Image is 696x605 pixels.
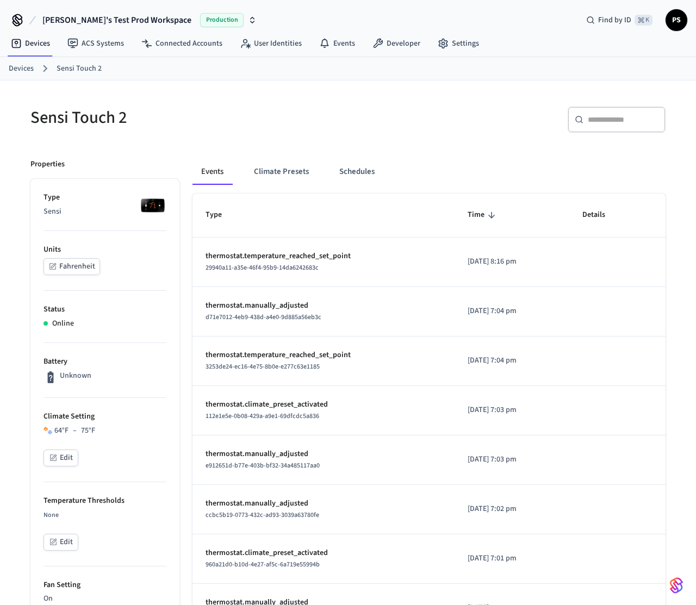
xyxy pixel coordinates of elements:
[598,15,631,26] span: Find by ID
[43,244,166,255] p: Units
[54,425,95,436] div: 64 °F 75 °F
[206,560,320,569] span: 960a21d0-b10d-4e27-af5c-6a719e55994b
[43,534,78,551] button: Edit
[133,34,231,53] a: Connected Accounts
[43,304,166,315] p: Status
[206,448,442,460] p: thermostat.manually_adjusted
[468,256,556,267] p: [DATE] 8:16 pm
[206,411,319,421] span: 112e1e5e-0b08-429a-a9e1-69dfcdc5a836
[59,34,133,53] a: ACS Systems
[468,454,556,465] p: [DATE] 7:03 pm
[666,9,687,31] button: PS
[43,192,166,203] p: Type
[43,258,100,275] button: Fahrenheit
[43,356,166,367] p: Battery
[73,425,77,436] span: –
[43,510,59,520] span: None
[43,426,52,435] img: Heat Cool
[43,593,166,604] p: On
[468,503,556,515] p: [DATE] 7:02 pm
[206,547,442,559] p: thermostat.climate_preset_activated
[206,498,442,509] p: thermostat.manually_adjusted
[43,579,166,591] p: Fan Setting
[310,34,364,53] a: Events
[43,411,166,422] p: Climate Setting
[206,313,321,322] span: d71e7012-4eb9-438d-a4e0-9d885a56eb3c
[206,300,442,311] p: thermostat.manually_adjusted
[468,553,556,564] p: [DATE] 7:01 pm
[206,399,442,410] p: thermostat.climate_preset_activated
[468,207,499,223] span: Time
[206,510,319,520] span: ccbc5b19-0773-432c-ad93-3039a63780fe
[635,15,652,26] span: ⌘ K
[57,63,102,74] a: Sensi Touch 2
[429,34,488,53] a: Settings
[206,251,442,262] p: thermostat.temperature_reached_set_point
[9,63,34,74] a: Devices
[30,159,65,170] p: Properties
[200,13,244,27] span: Production
[192,159,232,185] button: Events
[582,207,619,223] span: Details
[139,192,166,219] img: Sensi Touch 2 Smart Thermostat (Black)
[206,207,236,223] span: Type
[206,263,319,272] span: 29940a11-a35e-46f4-95b9-14da6242683c
[231,34,310,53] a: User Identities
[577,10,661,30] div: Find by ID⌘ K
[468,404,556,416] p: [DATE] 7:03 pm
[206,362,320,371] span: 3253de24-ec16-4e75-8b0e-e277c63e1185
[2,34,59,53] a: Devices
[42,14,191,27] span: [PERSON_NAME]'s Test Prod Workspace
[43,495,166,507] p: Temperature Thresholds
[30,107,341,129] h5: Sensi Touch 2
[331,159,383,185] button: Schedules
[245,159,318,185] button: Climate Presets
[43,450,78,466] button: Edit
[364,34,429,53] a: Developer
[43,206,166,217] p: Sensi
[52,318,74,329] p: Online
[206,461,320,470] span: e912651d-b77e-403b-bf32-34a485117aa0
[667,10,686,30] span: PS
[60,370,91,382] p: Unknown
[468,355,556,366] p: [DATE] 7:04 pm
[670,577,683,594] img: SeamLogoGradient.69752ec5.svg
[468,305,556,317] p: [DATE] 7:04 pm
[206,350,442,361] p: thermostat.temperature_reached_set_point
